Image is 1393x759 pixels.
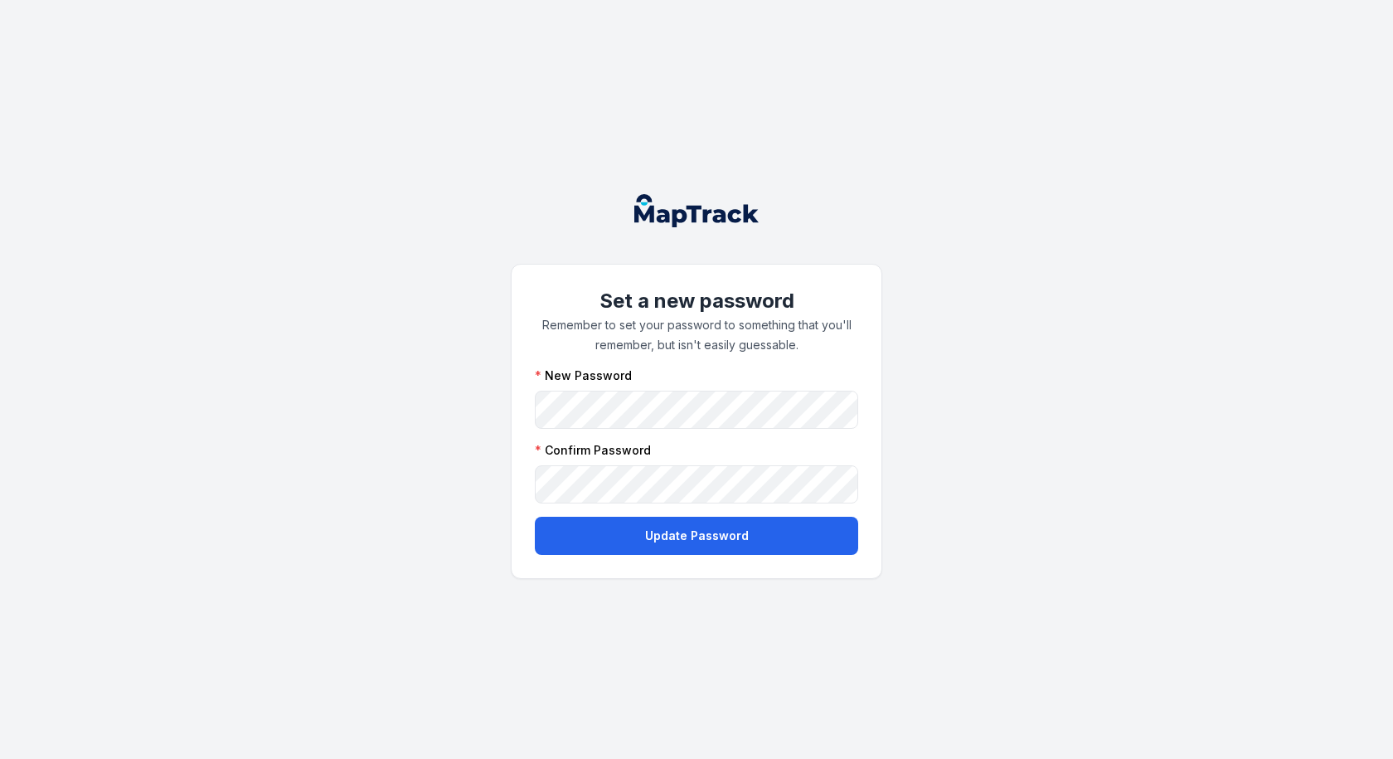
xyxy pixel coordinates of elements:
[535,367,632,384] label: New Password
[535,391,858,429] input: :r0:-form-item-label
[535,465,858,504] input: :r1:-form-item-label
[535,442,651,459] label: Confirm Password
[535,288,858,314] h1: Set a new password
[608,194,785,227] nav: Global
[535,517,858,555] button: Update Password
[542,318,852,352] span: Remember to set your password to something that you'll remember, but isn't easily guessable.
